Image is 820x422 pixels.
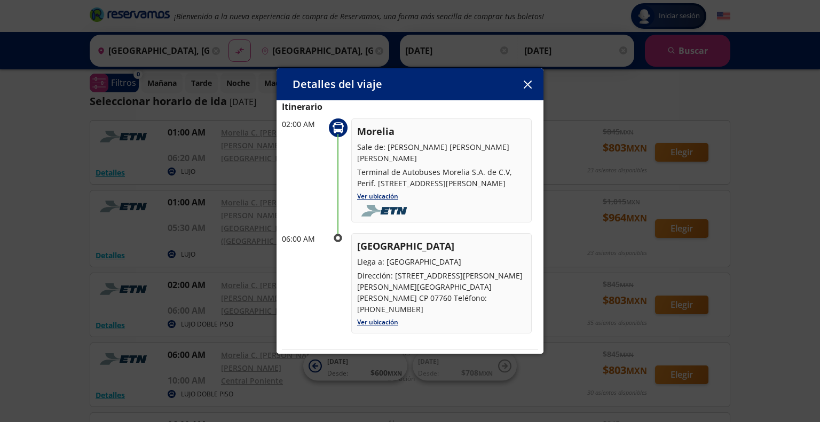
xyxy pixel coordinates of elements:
[357,270,526,315] p: Dirección: [STREET_ADDRESS][PERSON_NAME] [PERSON_NAME][GEOGRAPHIC_DATA][PERSON_NAME] CP 07760 Tel...
[357,192,398,201] a: Ver ubicación
[357,239,526,253] p: [GEOGRAPHIC_DATA]
[293,76,382,92] p: Detalles del viaje
[282,233,325,244] p: 06:00 AM
[357,256,526,267] p: Llega a: [GEOGRAPHIC_DATA]
[282,100,538,113] p: Itinerario
[357,205,414,217] img: foobar2.png
[357,166,526,189] p: Terminal de Autobuses Morelia S.A. de C.V, Perif. [STREET_ADDRESS][PERSON_NAME]
[357,124,526,139] p: Morelia
[357,317,398,327] a: Ver ubicación
[282,118,325,130] p: 02:00 AM
[357,141,526,164] p: Sale de: [PERSON_NAME] [PERSON_NAME] [PERSON_NAME]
